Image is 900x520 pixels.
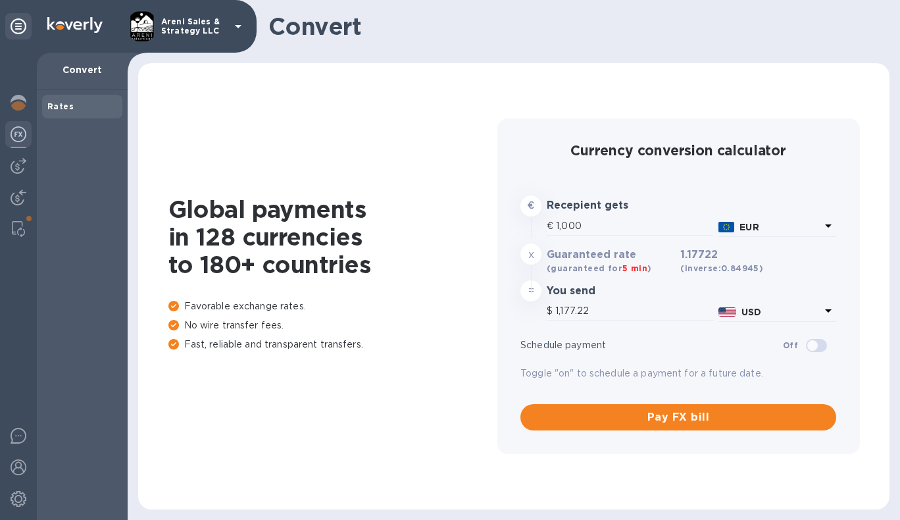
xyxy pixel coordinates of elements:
p: Fast, reliable and transparent transfers. [168,338,497,351]
input: Amount [556,217,713,236]
h1: Global payments in 128 currencies to 180+ countries [168,195,497,278]
div: x [520,244,541,265]
p: Toggle "on" to schedule a payment for a future date. [520,367,836,380]
div: = [520,280,541,301]
b: (inverse: 0.84945 ) [680,263,763,273]
div: € [547,217,556,236]
button: Pay FX bill [520,404,836,430]
b: EUR [739,222,759,232]
b: Off [783,340,798,350]
span: Pay FX bill [531,409,826,425]
p: Schedule payment [520,338,783,352]
p: Favorable exchange rates. [168,299,497,313]
img: Foreign exchange [11,126,26,142]
span: 5 min [622,263,647,273]
b: (guaranteed for ) [547,263,651,273]
p: No wire transfer fees. [168,319,497,332]
h3: 1.17722 [680,249,763,275]
input: Amount [555,301,713,321]
div: $ [547,301,555,321]
b: Rates [47,101,74,111]
h2: Currency conversion calculator [520,142,836,159]
b: USD [741,307,761,317]
h3: Recepient gets [547,199,675,212]
h3: You send [547,285,675,298]
h3: Guaranteed rate [547,249,675,261]
img: USD [718,307,736,317]
img: Logo [47,17,103,33]
p: Convert [47,63,117,76]
p: Areni Sales & Strategy LLC [161,17,227,36]
div: Unpin categories [5,13,32,39]
strong: € [528,200,534,211]
h1: Convert [268,13,879,40]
